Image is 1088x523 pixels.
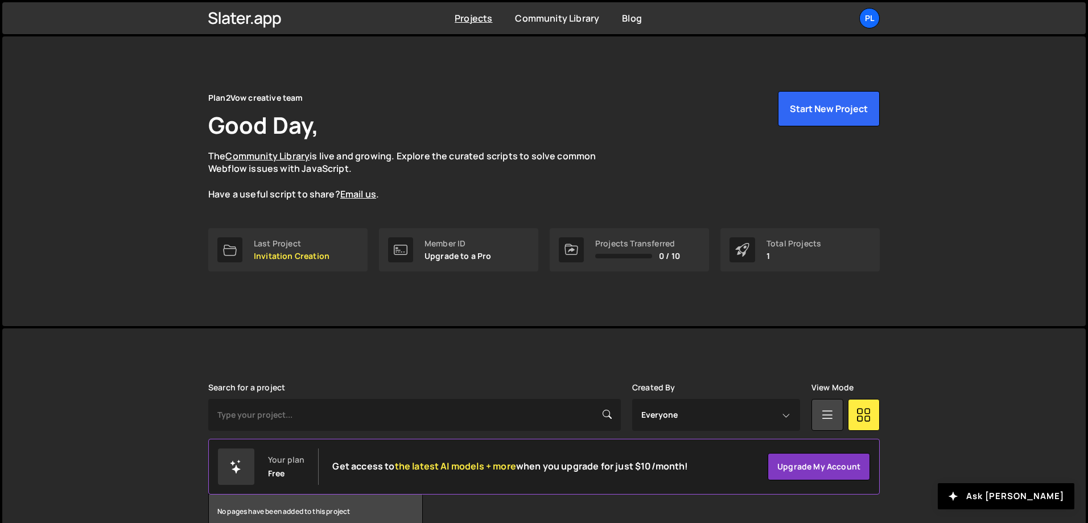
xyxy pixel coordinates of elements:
[208,383,285,392] label: Search for a project
[332,461,688,472] h2: Get access to when you upgrade for just $10/month!
[659,252,680,261] span: 0 / 10
[225,150,310,162] a: Community Library
[632,383,675,392] label: Created By
[811,383,854,392] label: View Mode
[208,150,618,201] p: The is live and growing. Explore the curated scripts to solve common Webflow issues with JavaScri...
[766,239,821,248] div: Total Projects
[766,252,821,261] p: 1
[208,228,368,271] a: Last Project Invitation Creation
[768,453,870,480] a: Upgrade my account
[208,399,621,431] input: Type your project...
[455,12,492,24] a: Projects
[395,460,516,472] span: the latest AI models + more
[515,12,599,24] a: Community Library
[778,91,880,126] button: Start New Project
[268,455,304,464] div: Your plan
[268,469,285,478] div: Free
[425,252,492,261] p: Upgrade to a Pro
[340,188,376,200] a: Email us
[622,12,642,24] a: Blog
[595,239,680,248] div: Projects Transferred
[254,252,329,261] p: Invitation Creation
[254,239,329,248] div: Last Project
[938,483,1074,509] button: Ask [PERSON_NAME]
[425,239,492,248] div: Member ID
[859,8,880,28] a: Pl
[208,91,303,105] div: Plan2Vow creative team
[208,109,319,141] h1: Good Day,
